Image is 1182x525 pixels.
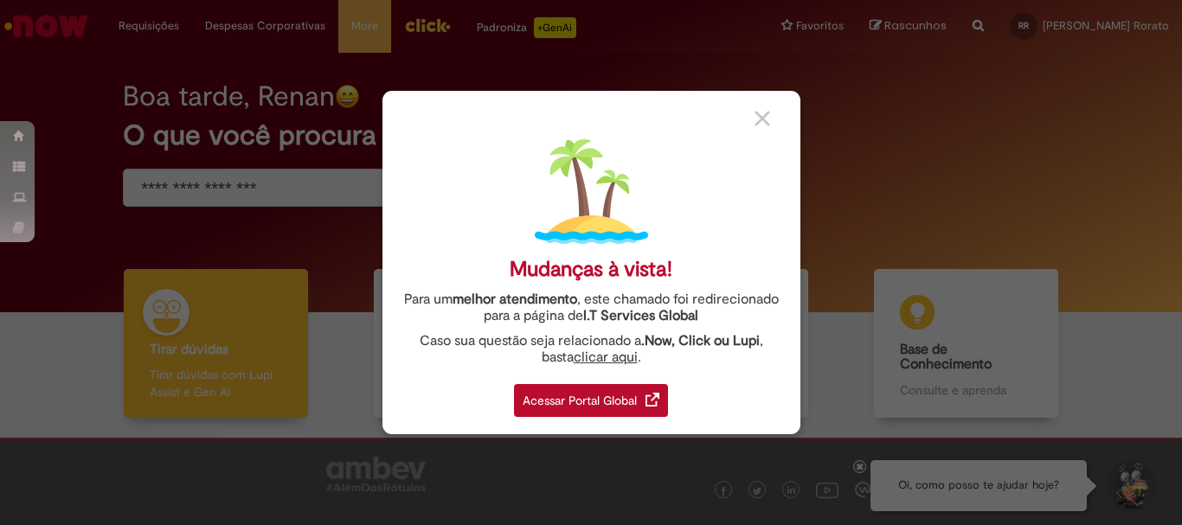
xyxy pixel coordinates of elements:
[646,393,659,407] img: redirect_link.png
[755,111,770,126] img: close_button_grey.png
[583,298,698,324] a: I.T Services Global
[395,291,787,324] div: Para um , este chamado foi redirecionado para a página de
[535,135,648,248] img: island.png
[395,333,787,366] div: Caso sua questão seja relacionado a , basta .
[510,257,672,282] div: Mudanças à vista!
[514,384,668,417] div: Acessar Portal Global
[641,332,760,349] strong: .Now, Click ou Lupi
[574,339,638,366] a: clicar aqui
[514,375,668,417] a: Acessar Portal Global
[453,291,577,308] strong: melhor atendimento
